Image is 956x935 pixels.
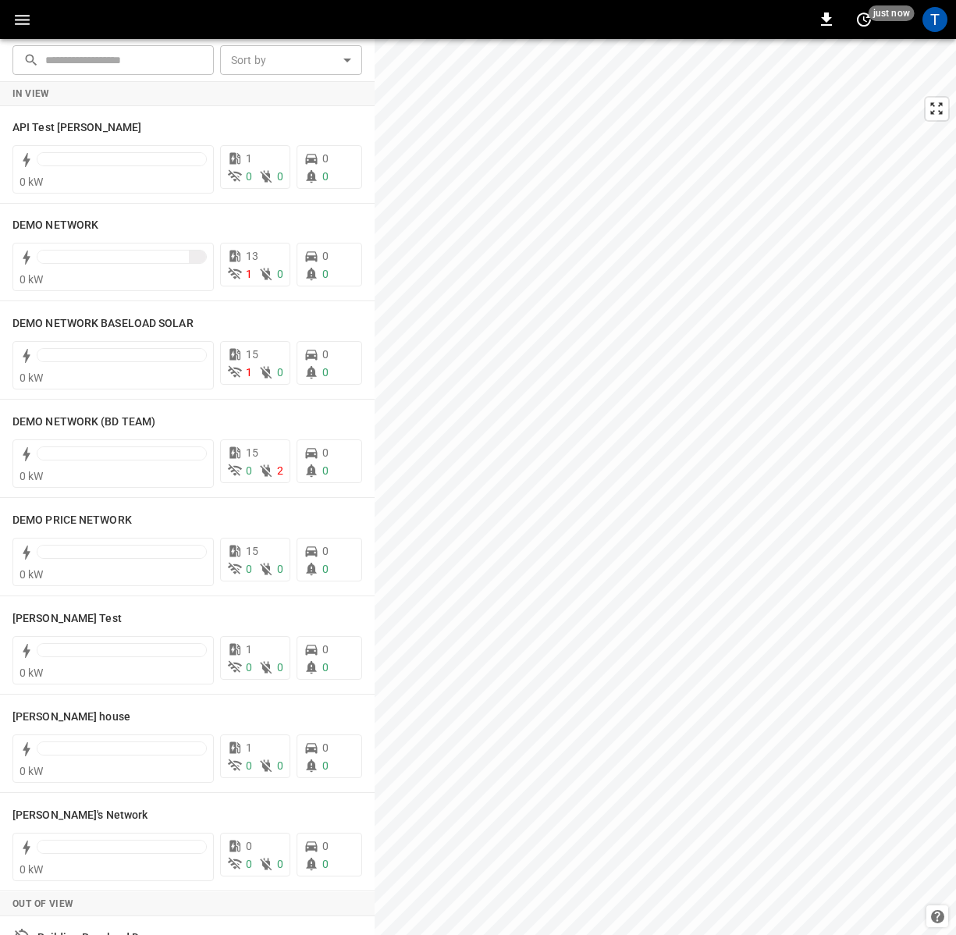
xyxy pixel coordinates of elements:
span: 0 kW [20,765,44,777]
span: 0 [277,366,283,379]
span: 0 [322,348,329,361]
span: 0 [322,643,329,656]
span: 1 [246,152,252,165]
h6: Gauthami Test [12,610,122,627]
span: 0 [246,858,252,870]
span: 0 [246,661,252,674]
span: 13 [246,250,258,262]
div: profile-icon [922,7,947,32]
span: 0 kW [20,470,44,482]
span: 0 kW [20,273,44,286]
span: 0 kW [20,372,44,384]
button: set refresh interval [851,7,876,32]
span: 1 [246,643,252,656]
h6: DEMO PRICE NETWORK [12,512,132,529]
span: 15 [246,348,258,361]
span: 0 [322,661,329,674]
span: 0 [277,563,283,575]
span: just now [869,5,915,21]
span: 1 [246,366,252,379]
span: 0 [322,858,329,870]
span: 0 [322,250,329,262]
span: 0 [322,464,329,477]
span: 0 kW [20,176,44,188]
span: 0 [322,741,329,754]
span: 0 [322,170,329,183]
img: ampcontrol.io logo [44,5,183,24]
span: 0 [322,446,329,459]
span: 0 [322,840,329,852]
span: 0 [246,464,252,477]
span: 0 [322,545,329,557]
span: 0 [322,759,329,772]
span: 0 [277,170,283,183]
span: 1 [246,741,252,754]
span: 0 [246,759,252,772]
span: 0 [246,170,252,183]
span: 0 kW [20,667,44,679]
span: 2 [277,464,283,477]
span: 15 [246,545,258,557]
span: 0 kW [20,568,44,581]
span: 0 [322,152,329,165]
span: 15 [246,446,258,459]
span: 0 [322,563,329,575]
span: 0 [277,858,283,870]
span: 0 [277,661,283,674]
h6: DEMO NETWORK [12,217,98,234]
span: 0 [322,366,329,379]
span: 0 [246,840,252,852]
h6: DEMO NETWORK (BD TEAM) [12,414,155,431]
span: 0 kW [20,863,44,876]
span: 0 [277,759,283,772]
span: 0 [322,268,329,280]
canvas: Map [375,39,956,935]
span: 0 [246,563,252,575]
h6: API Test Jonas [12,119,141,137]
span: 1 [246,268,252,280]
span: 0 [277,268,283,280]
h6: Stephane's Network [12,807,147,824]
h6: DEMO NETWORK BASELOAD SOLAR [12,315,194,332]
strong: In View [12,88,50,99]
strong: Out of View [12,898,73,909]
h6: Rayman's house [12,709,130,726]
